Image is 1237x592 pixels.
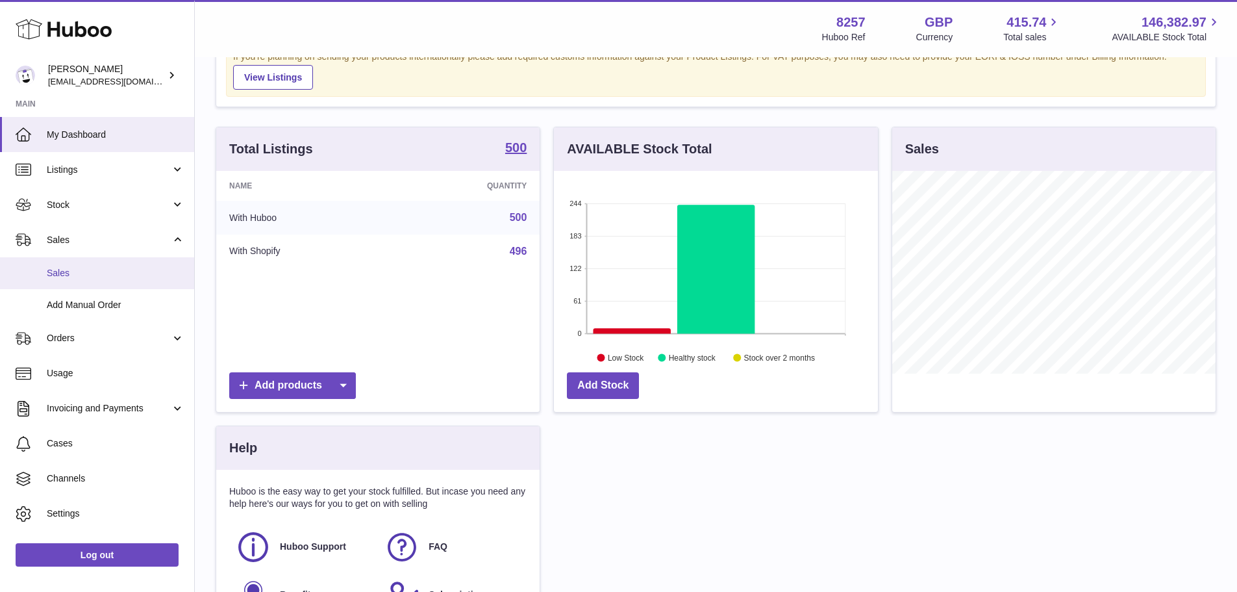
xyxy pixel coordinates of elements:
span: Sales [47,267,184,279]
span: Invoicing and Payments [47,402,171,415]
strong: 8257 [836,14,866,31]
span: Cases [47,437,184,450]
a: Huboo Support [236,530,371,565]
div: If you're planning on sending your products internationally please add required customs informati... [233,51,1199,90]
a: Log out [16,543,179,567]
span: Total sales [1003,31,1061,44]
th: Name [216,171,391,201]
div: Huboo Ref [822,31,866,44]
span: Add Manual Order [47,299,184,311]
h3: Help [229,439,257,457]
span: My Dashboard [47,129,184,141]
span: Settings [47,508,184,520]
span: Sales [47,234,171,246]
a: 500 [505,141,527,157]
span: FAQ [429,541,447,553]
div: [PERSON_NAME] [48,63,165,88]
span: Huboo Support [280,541,346,553]
th: Quantity [391,171,540,201]
h3: Total Listings [229,140,313,158]
text: 183 [569,232,581,240]
td: With Huboo [216,201,391,235]
span: 146,382.97 [1142,14,1206,31]
strong: 500 [505,141,527,154]
a: FAQ [384,530,520,565]
p: Huboo is the easy way to get your stock fulfilled. But incase you need any help here's our ways f... [229,485,527,510]
a: View Listings [233,65,313,90]
a: Add products [229,372,356,399]
a: 496 [510,246,527,257]
text: 61 [574,297,582,305]
text: 244 [569,199,581,207]
td: With Shopify [216,235,391,268]
a: 146,382.97 AVAILABLE Stock Total [1112,14,1221,44]
span: Channels [47,472,184,485]
span: Listings [47,164,171,176]
span: [EMAIL_ADDRESS][DOMAIN_NAME] [48,76,191,86]
img: internalAdmin-8257@internal.huboo.com [16,66,35,85]
text: Stock over 2 months [744,353,815,362]
text: Healthy stock [669,353,716,362]
span: Orders [47,332,171,344]
text: 0 [578,329,582,337]
div: Currency [916,31,953,44]
h3: AVAILABLE Stock Total [567,140,712,158]
text: 122 [569,264,581,272]
span: Stock [47,199,171,211]
a: Add Stock [567,372,639,399]
a: 415.74 Total sales [1003,14,1061,44]
h3: Sales [905,140,939,158]
span: 415.74 [1006,14,1046,31]
span: Usage [47,367,184,380]
strong: GBP [925,14,953,31]
span: AVAILABLE Stock Total [1112,31,1221,44]
text: Low Stock [608,353,644,362]
a: 500 [510,212,527,223]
